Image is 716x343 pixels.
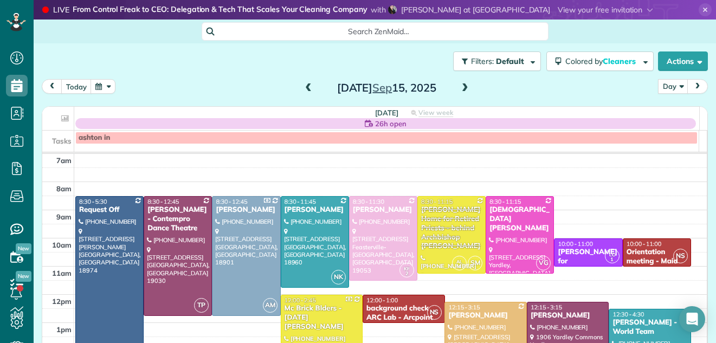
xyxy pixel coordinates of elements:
[285,198,316,205] span: 8:30 - 11:45
[16,271,31,282] span: New
[603,56,637,66] span: Cleaners
[319,82,454,94] h2: [DATE] 15, 2025
[401,5,551,15] span: [PERSON_NAME] at [GEOGRAPHIC_DATA]
[79,205,140,215] div: Request Off
[531,303,562,311] span: 12:15 - 3:15
[52,297,72,306] span: 12pm
[331,270,346,284] span: NK
[565,56,640,66] span: Colored by
[61,79,92,94] button: today
[658,79,688,94] button: Day
[546,51,654,71] button: Colored byCleaners
[194,298,209,313] span: TP
[147,198,179,205] span: 8:30 - 12:45
[366,304,441,332] div: background check ARC Lab - Arcpoint Labs
[536,256,551,270] span: VG
[421,198,453,205] span: 8:30 - 11:15
[73,4,367,16] strong: From Control Freak to CEO: Delegation & Tech That Scales Your Cleaning Company
[612,310,644,318] span: 12:30 - 4:30
[388,5,397,14] img: shania-gladwell-6797a017bd7bf123f9365e7c430506f42b0a3696308763b8e5c002cb2b4c4d73.jpg
[79,133,111,142] span: ashton in
[496,56,525,66] span: Default
[353,198,384,205] span: 8:30 - 11:30
[453,51,541,71] button: Filters: Default
[42,79,62,94] button: prev
[418,108,453,117] span: View week
[456,258,462,264] span: AL
[612,318,687,336] div: [PERSON_NAME] - World Team
[56,212,72,221] span: 9am
[609,251,615,257] span: LC
[558,240,593,248] span: 10:00 - 11:00
[79,198,107,205] span: 8:30 - 5:30
[215,205,277,215] div: [PERSON_NAME]
[284,304,359,332] div: Mc Brick Blders - [DATE][PERSON_NAME]
[489,205,551,233] div: [DEMOGRAPHIC_DATA][PERSON_NAME]
[448,303,480,311] span: 12:15 - 3:15
[56,184,72,193] span: 8am
[352,205,414,215] div: [PERSON_NAME]
[626,248,688,275] div: Orientation meeting - Maid For You
[489,198,521,205] span: 8:30 - 11:15
[366,296,398,304] span: 12:00 - 1:00
[453,262,466,272] small: 4
[375,118,407,129] span: 26h open
[372,81,392,94] span: Sep
[557,248,619,275] div: [PERSON_NAME] for [PERSON_NAME]
[371,5,386,15] span: with
[216,198,247,205] span: 8:30 - 12:45
[421,205,482,251] div: [PERSON_NAME] Home for Retired Priests - behind Archbishop [PERSON_NAME]
[627,240,662,248] span: 10:00 - 11:00
[147,205,209,233] div: [PERSON_NAME] - Contempro Dance Theatre
[56,156,72,165] span: 7am
[52,241,72,249] span: 10am
[530,311,605,320] div: [PERSON_NAME]
[468,256,482,270] span: SM
[471,56,494,66] span: Filters:
[448,311,523,320] div: [PERSON_NAME]
[16,243,31,254] span: New
[52,269,72,277] span: 11am
[284,205,346,215] div: [PERSON_NAME]
[400,269,414,279] small: 2
[448,51,541,71] a: Filters: Default
[263,298,278,313] span: AM
[687,79,708,94] button: next
[404,266,410,271] span: KF
[673,249,688,263] span: NS
[285,296,316,304] span: 12:00 - 2:45
[679,306,705,332] div: Open Intercom Messenger
[375,108,398,117] span: [DATE]
[658,51,708,71] button: Actions
[56,325,72,334] span: 1pm
[427,305,442,320] span: NS
[605,255,619,265] small: 1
